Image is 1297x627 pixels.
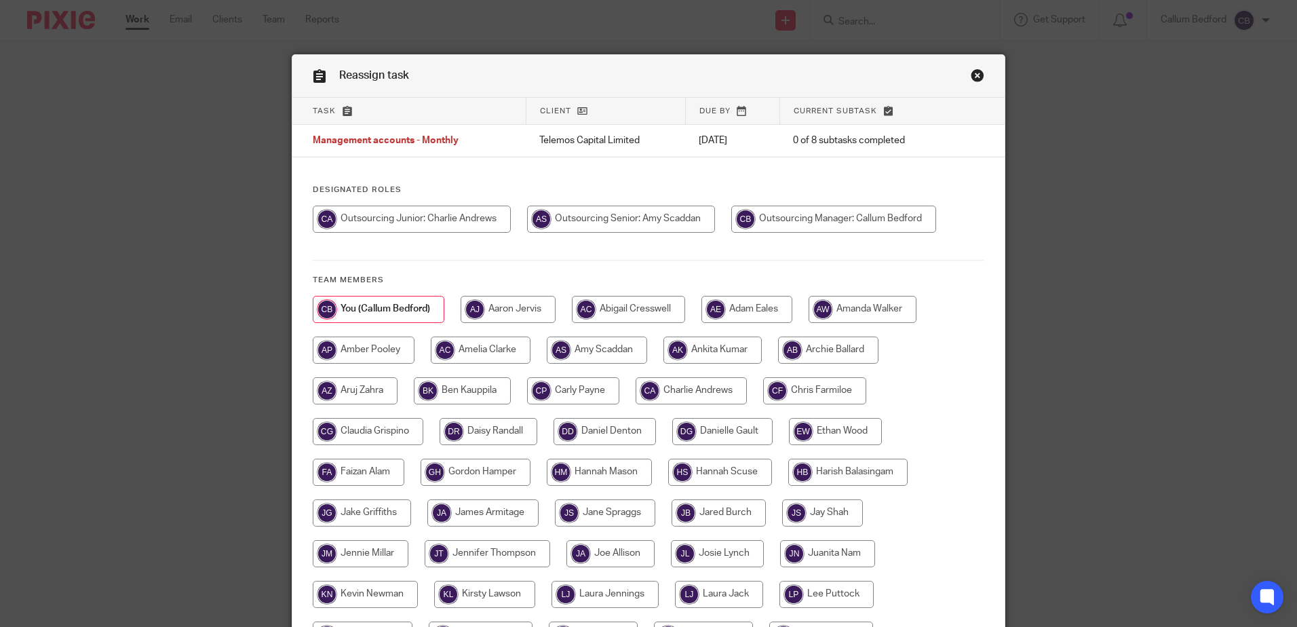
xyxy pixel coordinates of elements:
[699,134,766,147] p: [DATE]
[313,185,984,195] h4: Designated Roles
[339,70,409,81] span: Reassign task
[779,125,953,157] td: 0 of 8 subtasks completed
[313,107,336,115] span: Task
[699,107,731,115] span: Due by
[313,136,459,146] span: Management accounts - Monthly
[971,69,984,87] a: Close this dialog window
[794,107,877,115] span: Current subtask
[313,275,984,286] h4: Team members
[540,107,571,115] span: Client
[539,134,672,147] p: Telemos Capital Limited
